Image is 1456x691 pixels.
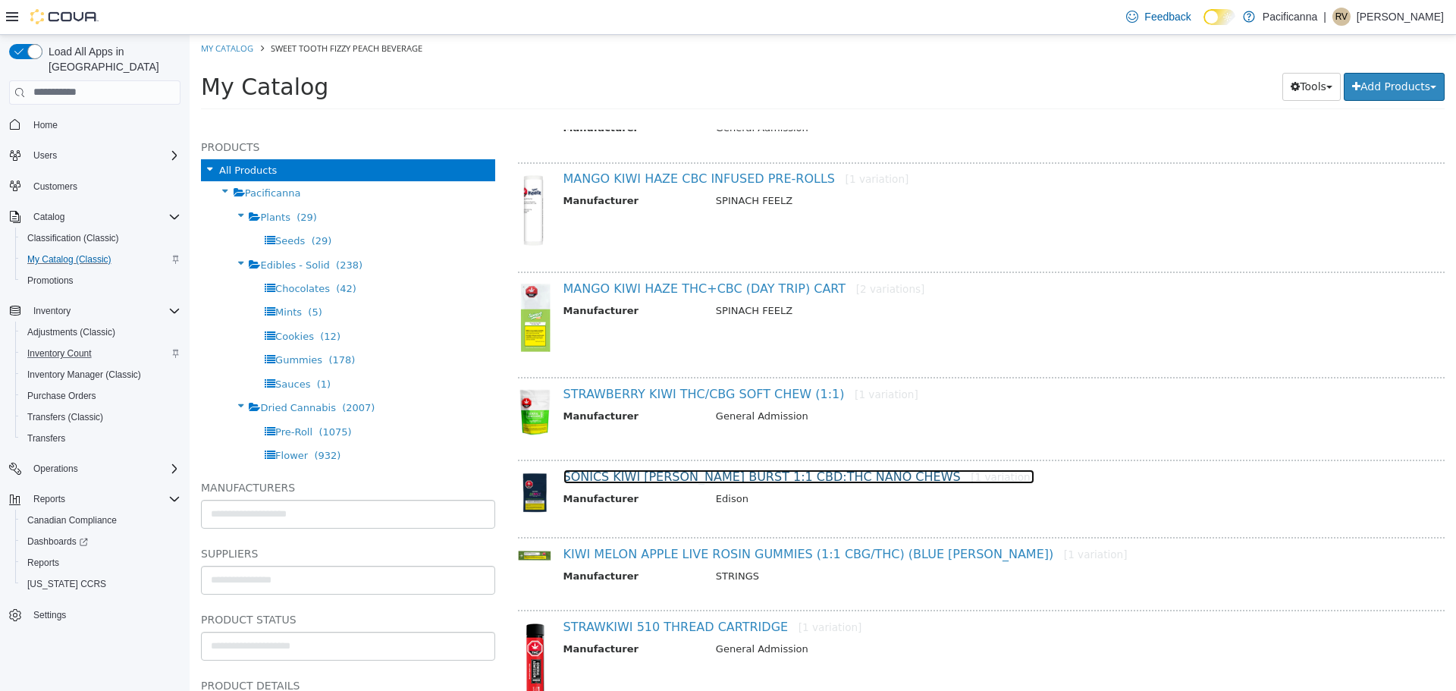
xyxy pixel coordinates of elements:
[328,138,362,213] img: 150
[33,493,65,505] span: Reports
[11,444,306,462] h5: Manufacturers
[27,208,71,226] button: Catalog
[33,609,66,621] span: Settings
[130,296,151,307] span: (12)
[9,108,180,666] nav: Complex example
[27,232,119,244] span: Classification (Classic)
[86,319,133,331] span: Gummies
[21,366,147,384] a: Inventory Manager (Classic)
[27,514,117,526] span: Canadian Compliance
[146,248,167,259] span: (42)
[15,343,187,364] button: Inventory Count
[33,463,78,475] span: Operations
[152,367,185,378] span: (2007)
[86,391,123,403] span: Pre-Roll
[11,8,64,19] a: My Catalog
[515,269,1222,287] td: SPINACH FEELZ
[21,429,71,448] a: Transfers
[139,319,165,331] span: (178)
[30,130,87,141] span: All Products
[33,149,57,162] span: Users
[124,415,151,426] span: (932)
[3,458,187,479] button: Operations
[15,531,187,552] a: Dashboards
[33,119,58,131] span: Home
[21,323,180,341] span: Adjustments (Classic)
[27,116,64,134] a: Home
[21,229,125,247] a: Classification (Classic)
[21,344,98,363] a: Inventory Count
[374,352,729,366] a: STRAWBERRY KIWI THC/CBG SOFT CHEW (1:1)[1 variation]
[15,407,187,428] button: Transfers (Classic)
[27,253,111,265] span: My Catalog (Classic)
[21,323,121,341] a: Adjustments (Classic)
[874,514,938,526] small: [1 variation]
[15,228,187,249] button: Classification (Classic)
[667,248,736,260] small: [2 variations]
[665,353,729,366] small: [1 variation]
[27,146,63,165] button: Users
[27,302,180,320] span: Inventory
[27,369,141,381] span: Inventory Manager (Classic)
[328,247,362,319] img: 150
[21,554,180,572] span: Reports
[1332,8,1351,26] div: Rachael Veenstra
[656,138,720,150] small: [1 variation]
[27,326,115,338] span: Adjustments (Classic)
[374,512,938,526] a: KIWI MELON APPLE LIVE ROSIN GUMMIES (1:1 CBG/THC) (BLUE [PERSON_NAME])[1 variation]
[71,225,140,236] span: Edibles - Solid
[15,270,187,291] button: Promotions
[515,607,1222,626] td: General Admission
[27,390,96,402] span: Purchase Orders
[27,460,84,478] button: Operations
[27,208,180,226] span: Catalog
[27,411,103,423] span: Transfers (Classic)
[21,366,180,384] span: Inventory Manager (Classic)
[374,269,515,287] th: Manufacturer
[30,9,99,24] img: Cova
[1203,9,1235,25] input: Dark Mode
[374,457,515,476] th: Manufacturer
[21,387,102,405] a: Purchase Orders
[374,247,736,261] a: MANGO KIWI HAZE THC+CBC (DAY TRIP) CART[2 variations]
[15,385,187,407] button: Purchase Orders
[27,347,92,360] span: Inventory Count
[3,488,187,510] button: Reports
[27,177,83,196] a: Customers
[781,436,845,448] small: [1 variation]
[21,575,112,593] a: [US_STATE] CCRS
[328,353,362,401] img: 150
[1120,2,1197,32] a: Feedback
[1203,25,1204,26] span: Dark Mode
[21,532,180,551] span: Dashboards
[107,177,127,188] span: (29)
[1323,8,1326,26] p: |
[15,249,187,270] button: My Catalog (Classic)
[27,432,65,444] span: Transfers
[3,145,187,166] button: Users
[127,344,141,355] span: (1)
[122,200,143,212] span: (29)
[21,344,180,363] span: Inventory Count
[3,206,187,228] button: Catalog
[21,250,180,269] span: My Catalog (Classic)
[86,200,115,212] span: Seeds
[515,534,1222,553] td: STRINGS
[328,435,362,479] img: 150
[374,86,515,105] th: Manufacturer
[27,557,59,569] span: Reports
[515,86,1222,105] td: General Admission
[86,344,121,355] span: Sauces
[21,429,180,448] span: Transfers
[21,229,180,247] span: Classification (Classic)
[11,103,306,121] h5: Products
[15,322,187,343] button: Adjustments (Classic)
[86,415,118,426] span: Flower
[11,510,306,528] h5: Suppliers
[3,175,187,197] button: Customers
[27,177,180,196] span: Customers
[129,391,162,403] span: (1075)
[86,296,124,307] span: Cookies
[374,374,515,393] th: Manufacturer
[27,490,180,508] span: Reports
